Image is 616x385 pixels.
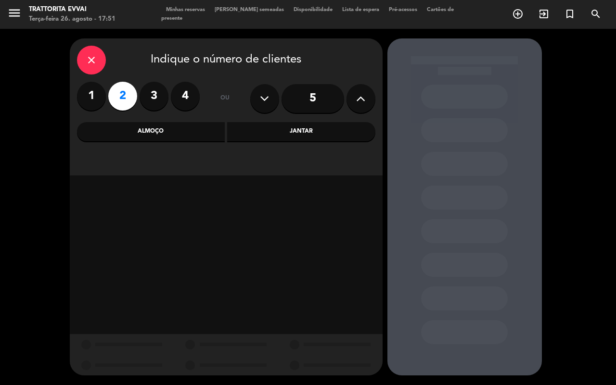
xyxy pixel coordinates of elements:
[29,5,115,14] div: Trattorita Evvai
[7,6,22,24] button: menu
[384,7,422,12] span: Pré-acessos
[108,82,137,111] label: 2
[289,7,337,12] span: Disponibilidade
[512,8,524,20] i: add_circle_outline
[209,82,241,115] div: ou
[7,6,22,20] i: menu
[564,8,576,20] i: turned_in_not
[77,122,225,141] div: Almoço
[337,7,384,12] span: Lista de espera
[86,54,97,66] i: close
[77,82,106,111] label: 1
[210,7,289,12] span: [PERSON_NAME] semeadas
[590,8,602,20] i: search
[77,46,375,75] div: Indique o número de clientes
[171,82,200,111] label: 4
[140,82,168,111] label: 3
[161,7,210,12] span: Minhas reservas
[538,8,550,20] i: exit_to_app
[227,122,375,141] div: Jantar
[29,14,115,24] div: Terça-feira 26. agosto - 17:51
